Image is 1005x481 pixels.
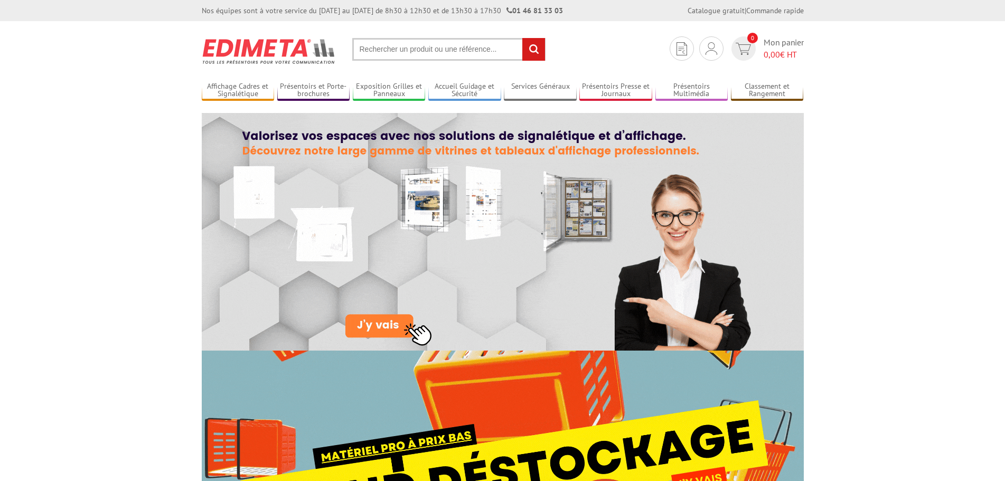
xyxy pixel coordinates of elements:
[736,43,751,55] img: devis rapide
[522,38,545,61] input: rechercher
[747,33,758,43] span: 0
[688,5,804,16] div: |
[352,38,546,61] input: Rechercher un produit ou une référence...
[428,82,501,99] a: Accueil Guidage et Sécurité
[764,49,780,60] span: 0,00
[202,32,336,71] img: Présentoir, panneau, stand - Edimeta - PLV, affichage, mobilier bureau, entreprise
[764,49,804,61] span: € HT
[706,42,717,55] img: devis rapide
[731,82,804,99] a: Classement et Rangement
[579,82,652,99] a: Présentoirs Presse et Journaux
[504,82,577,99] a: Services Généraux
[764,36,804,61] span: Mon panier
[506,6,563,15] strong: 01 46 81 33 03
[202,5,563,16] div: Nos équipes sont à votre service du [DATE] au [DATE] de 8h30 à 12h30 et de 13h30 à 17h30
[677,42,687,55] img: devis rapide
[202,82,275,99] a: Affichage Cadres et Signalétique
[688,6,745,15] a: Catalogue gratuit
[277,82,350,99] a: Présentoirs et Porte-brochures
[353,82,426,99] a: Exposition Grilles et Panneaux
[729,36,804,61] a: devis rapide 0 Mon panier 0,00€ HT
[746,6,804,15] a: Commande rapide
[655,82,728,99] a: Présentoirs Multimédia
